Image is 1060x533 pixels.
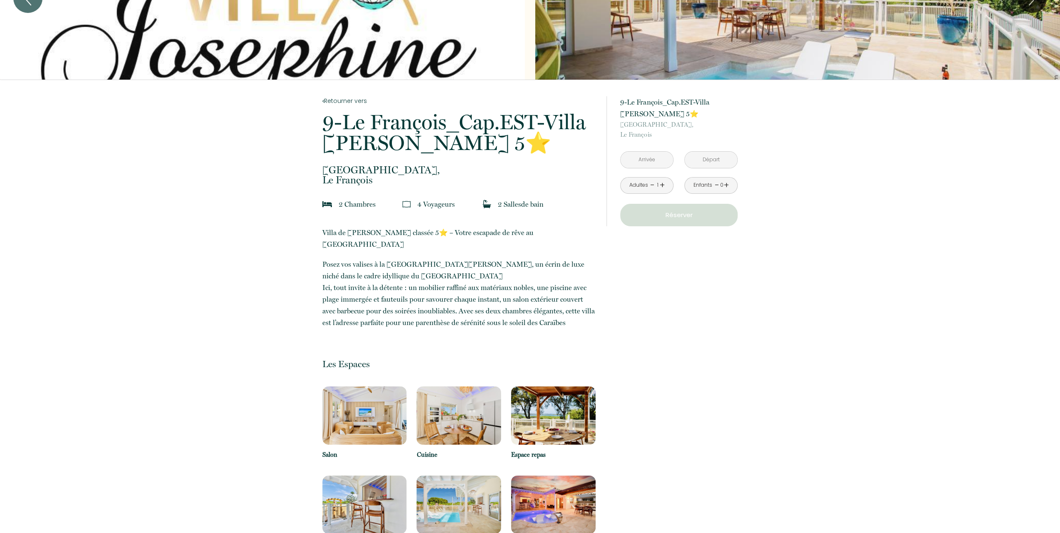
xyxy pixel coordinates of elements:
[322,258,596,328] p: Posez vos valises à la [GEOGRAPHIC_DATA][PERSON_NAME], un écrin de luxe niché dans le cadre idyll...
[724,179,729,192] a: +
[417,198,455,210] p: 4 Voyageur
[373,200,376,208] span: s
[650,179,655,192] a: -
[452,200,455,208] span: s
[417,450,501,460] p: Cuisine
[620,204,738,226] button: Réserver
[511,450,596,460] p: Espace repas
[656,181,660,189] div: 1
[720,181,724,189] div: 0
[322,112,596,153] p: 9-Le François_Cap.EST-Villa [PERSON_NAME] 5⭐️
[620,96,738,120] p: 9-Le François_Cap.EST-Villa [PERSON_NAME] 5⭐️
[693,181,712,189] div: Enfants
[685,152,737,168] input: Départ
[660,179,665,192] a: +
[623,210,735,220] p: Réserver
[322,96,596,105] a: Retourner vers
[417,386,501,445] img: 17436325888673.jpg
[620,120,738,140] p: Le François
[498,198,544,210] p: 2 Salle de bain
[620,120,738,130] span: [GEOGRAPHIC_DATA],
[339,198,376,210] p: 2 Chambre
[322,165,596,185] p: Le François
[629,181,648,189] div: Adultes
[322,386,407,445] img: 17436325550894.jpg
[714,179,719,192] a: -
[322,165,596,175] span: [GEOGRAPHIC_DATA],
[322,450,407,460] p: Salon
[511,386,596,445] img: 17436324068874.jpg
[518,200,521,208] span: s
[402,200,411,208] img: guests
[322,358,596,370] p: Les Espaces
[621,152,673,168] input: Arrivée
[322,227,596,250] p: Villa de [PERSON_NAME] classée 5⭐️ – Votre escapade de rêve au [GEOGRAPHIC_DATA]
